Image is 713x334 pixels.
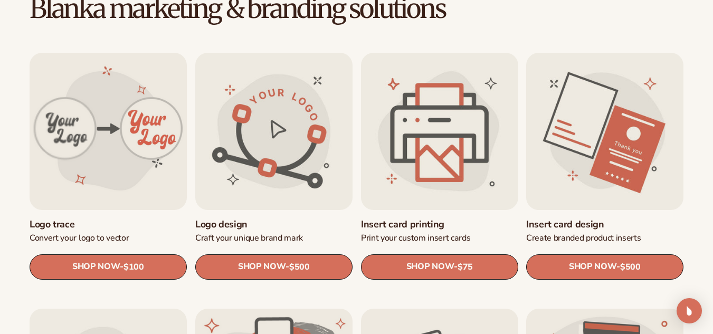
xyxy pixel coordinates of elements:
[30,218,187,230] a: Logo trace
[289,262,310,272] span: $500
[238,262,286,272] span: SHOP NOW
[406,262,453,272] span: SHOP NOW
[72,262,120,272] span: SHOP NOW
[457,262,472,272] span: $75
[195,254,353,279] a: SHOP NOW- $500
[677,298,702,323] div: Open Intercom Messenger
[526,254,683,279] a: SHOP NOW- $500
[195,218,353,230] a: Logo design
[526,218,683,230] a: Insert card design
[361,218,518,230] a: Insert card printing
[361,254,518,279] a: SHOP NOW- $75
[123,262,144,272] span: $100
[30,254,187,279] a: SHOP NOW- $100
[620,262,641,272] span: $500
[569,262,616,272] span: SHOP NOW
